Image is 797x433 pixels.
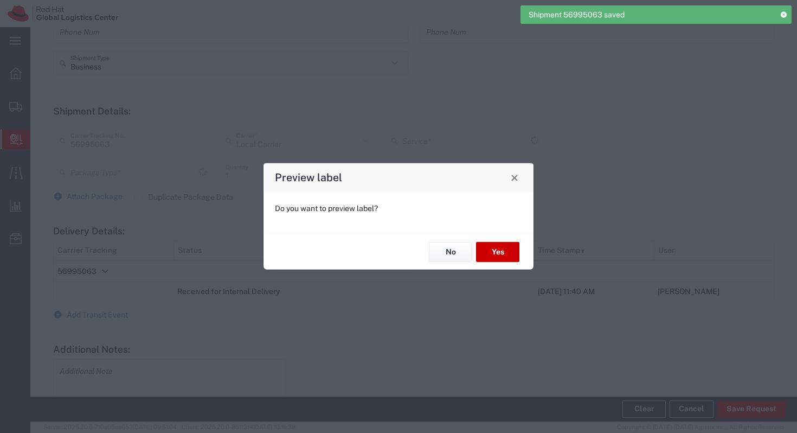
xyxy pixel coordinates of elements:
h4: Preview label [275,169,342,185]
span: Shipment 56995063 saved [529,9,625,21]
button: Yes [476,242,519,262]
button: Close [507,170,522,185]
p: Do you want to preview label? [275,203,522,214]
button: No [429,242,472,262]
